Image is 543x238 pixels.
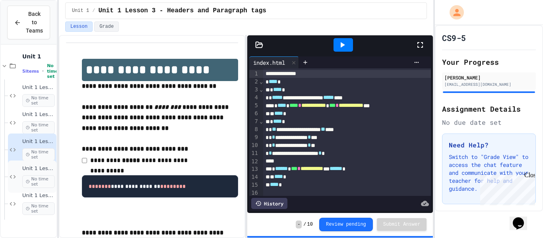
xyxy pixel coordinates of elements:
div: 12 [249,158,259,166]
div: [PERSON_NAME] [444,74,533,81]
span: No time set [22,121,55,134]
span: Unit 1 Lesson 2 - HTML Doc Setup [22,111,55,118]
iframe: chat widget [477,172,535,205]
div: 16 [249,189,259,197]
h2: Assignment Details [442,103,536,114]
span: Unit 1 Lesson 1 [22,84,55,91]
div: index.html [249,56,299,68]
div: 1 [249,70,259,78]
div: 8 [249,126,259,134]
div: 3 [249,86,259,94]
p: Switch to "Grade View" to access the chat feature and communicate with your teacher for help and ... [449,153,529,193]
div: History [251,198,287,209]
button: Lesson [65,21,93,32]
span: No time set [22,148,55,161]
div: 11 [249,149,259,157]
div: 2 [249,78,259,86]
div: No due date set [442,118,536,127]
span: Fold line [259,78,263,85]
div: 4 [249,94,259,102]
div: 9 [249,134,259,141]
span: Fold line [259,86,263,93]
span: Unit 1 [72,8,89,14]
div: Chat with us now!Close [3,3,55,50]
span: Back to Teams [26,10,43,35]
button: Back to Teams [7,6,50,39]
span: Unit 1 Lesson 6 - Station Activity [22,192,55,199]
span: Submit Answer [383,221,421,228]
span: Unit 1 Lesson 3 - Headers and Paragraph tags [22,138,55,145]
div: 5 [249,102,259,110]
span: No time set [22,94,55,107]
div: 15 [249,181,259,189]
span: - [296,221,302,228]
button: Submit Answer [377,218,427,231]
span: / [303,221,306,228]
button: Grade [94,21,119,32]
iframe: chat widget [510,206,535,230]
h3: Need Help? [449,140,529,150]
div: 14 [249,173,259,181]
div: 6 [249,110,259,118]
button: Review pending [319,218,373,231]
h2: Your Progress [442,56,536,68]
div: My Account [441,3,466,21]
span: 10 [307,221,313,228]
div: index.html [249,58,289,67]
span: No time set [47,63,58,79]
span: / [92,8,95,14]
div: 7 [249,118,259,126]
span: Unit 1 Lesson 3 - Headers and Paragraph tags [98,6,266,15]
span: No time set [22,202,55,215]
span: • [42,68,44,74]
div: 10 [249,141,259,149]
div: 13 [249,165,259,173]
span: 5 items [22,69,39,74]
div: [EMAIL_ADDRESS][DOMAIN_NAME] [444,81,533,87]
span: No time set [22,175,55,188]
span: Unit 1 Lesson 4 - Headlines Lab [22,165,55,172]
span: Unit 1 [22,53,55,60]
h1: CS9-5 [442,32,466,43]
span: Fold line [259,118,263,124]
